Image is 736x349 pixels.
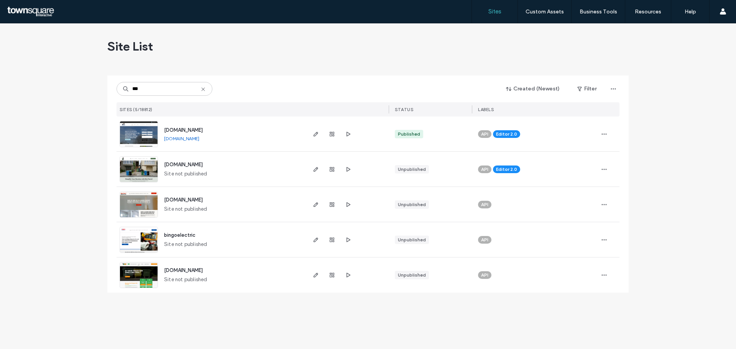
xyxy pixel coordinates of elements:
span: Site not published [164,241,207,248]
label: Sites [488,8,501,15]
span: Site List [107,39,153,54]
button: Created (Newest) [499,83,567,95]
label: Help [685,8,696,15]
a: [DOMAIN_NAME] [164,162,203,167]
label: Business Tools [580,8,617,15]
button: Filter [570,83,604,95]
div: Unpublished [398,272,426,279]
a: [DOMAIN_NAME] [164,197,203,203]
a: [DOMAIN_NAME] [164,127,203,133]
span: SITES (5/18812) [120,107,153,112]
label: Custom Assets [526,8,564,15]
span: LABELS [478,107,494,112]
span: Site not published [164,205,207,213]
a: bingoelectric [164,232,195,238]
label: Resources [635,8,661,15]
span: Editor 2.0 [496,166,517,173]
div: Unpublished [398,166,426,173]
span: API [481,201,488,208]
span: Help [17,5,33,12]
span: STATUS [395,107,413,112]
span: Site not published [164,170,207,178]
span: Site not published [164,276,207,283]
div: Published [398,131,420,138]
a: [DOMAIN_NAME] [164,136,199,141]
div: Unpublished [398,201,426,208]
span: API [481,272,488,279]
div: Unpublished [398,236,426,243]
span: API [481,236,488,243]
span: API [481,131,488,138]
span: Editor 2.0 [496,131,517,138]
a: [DOMAIN_NAME] [164,267,203,273]
span: API [481,166,488,173]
